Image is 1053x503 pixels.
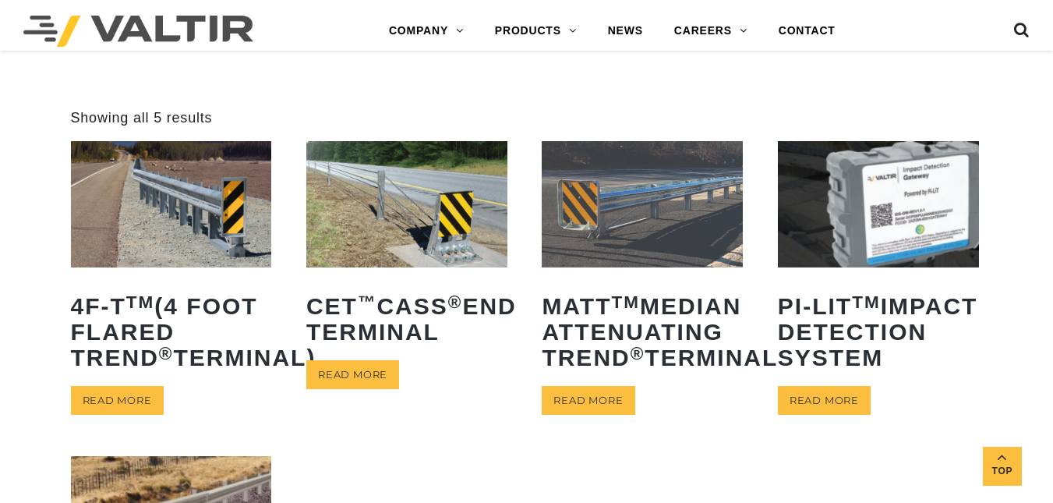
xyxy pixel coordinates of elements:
[659,16,763,47] a: CAREERS
[542,282,743,382] h2: MATT Median Attenuating TREND Terminal
[448,292,463,312] sup: ®
[126,292,155,312] sup: TM
[631,344,645,363] sup: ®
[306,360,399,389] a: Read more about “CET™ CASS® End Terminal”
[306,141,507,356] a: CET™CASS®End Terminal
[592,16,659,47] a: NEWS
[778,282,979,382] h2: PI-LIT Impact Detection System
[306,282,507,356] h2: CET CASS End Terminal
[373,16,479,47] a: COMPANY
[542,386,634,415] a: Read more about “MATTTM Median Attenuating TREND® Terminal”
[763,16,851,47] a: CONTACT
[23,16,253,47] img: Valtir
[71,141,272,381] a: 4F-TTM(4 Foot Flared TREND®Terminal)
[611,292,640,312] sup: TM
[542,141,743,381] a: MATTTMMedian Attenuating TREND®Terminal
[479,16,592,47] a: PRODUCTS
[778,386,871,415] a: Read more about “PI-LITTM Impact Detection System”
[852,292,881,312] sup: TM
[71,282,272,382] h2: 4F-T (4 Foot Flared TREND Terminal)
[778,141,979,381] a: PI-LITTMImpact Detection System
[983,462,1022,480] span: Top
[71,109,213,127] p: Showing all 5 results
[159,344,174,363] sup: ®
[983,447,1022,486] a: Top
[358,292,377,312] sup: ™
[71,386,164,415] a: Read more about “4F-TTM (4 Foot Flared TREND® Terminal)”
